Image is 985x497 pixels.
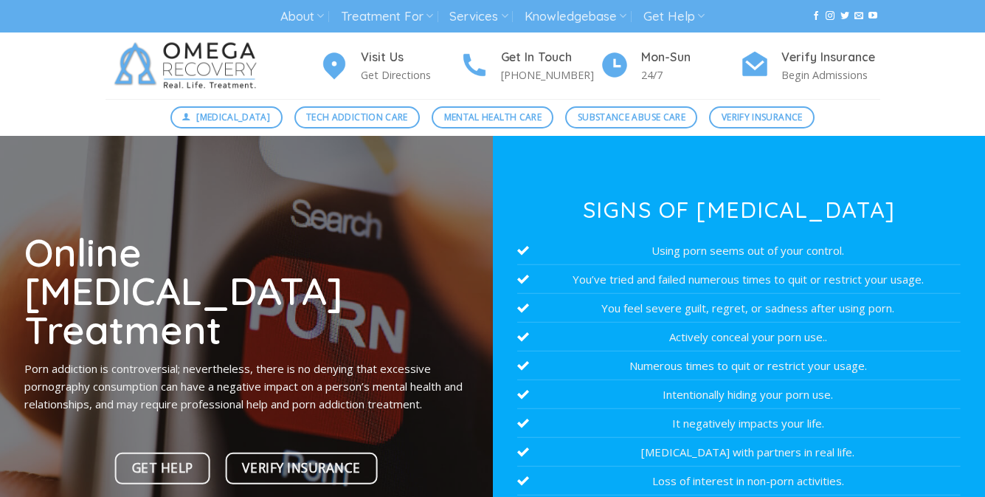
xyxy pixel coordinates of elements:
[709,106,815,128] a: Verify Insurance
[641,66,740,83] p: 24/7
[24,232,468,349] h1: Online [MEDICAL_DATA] Treatment
[578,110,685,124] span: Substance Abuse Care
[501,66,600,83] p: [PHONE_NUMBER]
[517,323,961,352] li: Actively conceal your porn use..
[294,106,421,128] a: Tech Addiction Care
[641,48,740,67] h4: Mon-Sun
[517,467,961,496] li: Loss of interest in non-porn activities.
[722,110,803,124] span: Verify Insurance
[517,294,961,323] li: You feel severe guilt, regret, or sadness after using porn.
[868,11,877,21] a: Follow on YouTube
[517,265,961,294] li: You’ve tried and failed numerous times to quit or restrict your usage.
[115,452,210,484] a: Get Help
[781,48,880,67] h4: Verify Insurance
[517,352,961,380] li: Numerous times to quit or restrict your usage.
[106,32,272,99] img: Omega Recovery
[517,380,961,409] li: Intentionally hiding your porn use.
[432,106,553,128] a: Mental Health Care
[361,66,460,83] p: Get Directions
[840,11,849,21] a: Follow on Twitter
[444,110,542,124] span: Mental Health Care
[306,110,408,124] span: Tech Addiction Care
[361,48,460,67] h4: Visit Us
[242,457,360,478] span: Verify Insurance
[643,3,705,30] a: Get Help
[501,48,600,67] h4: Get In Touch
[460,48,600,84] a: Get In Touch [PHONE_NUMBER]
[24,360,468,413] p: Porn addiction is controversial; nevertheless, there is no denying that excessive pornography con...
[740,48,880,84] a: Verify Insurance Begin Admissions
[517,438,961,467] li: [MEDICAL_DATA] with partners in real life.
[854,11,863,21] a: Send us an email
[170,106,283,128] a: [MEDICAL_DATA]
[525,3,626,30] a: Knowledgebase
[319,48,460,84] a: Visit Us Get Directions
[132,457,193,478] span: Get Help
[517,199,961,221] h3: Signs of [MEDICAL_DATA]
[196,110,270,124] span: [MEDICAL_DATA]
[449,3,508,30] a: Services
[812,11,820,21] a: Follow on Facebook
[517,236,961,265] li: Using porn seems out of your control.
[280,3,324,30] a: About
[341,3,433,30] a: Treatment For
[517,409,961,438] li: It negatively impacts your life.
[565,106,697,128] a: Substance Abuse Care
[826,11,834,21] a: Follow on Instagram
[226,452,378,484] a: Verify Insurance
[781,66,880,83] p: Begin Admissions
